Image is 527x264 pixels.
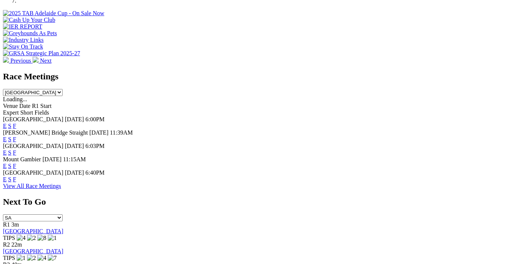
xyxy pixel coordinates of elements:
[20,109,33,116] span: Short
[3,235,15,241] span: TIPS
[27,235,36,241] img: 2
[3,228,63,234] a: [GEOGRAPHIC_DATA]
[37,235,46,241] img: 8
[3,23,42,30] img: IER REPORT
[3,10,104,17] img: 2025 TAB Adelaide Cup - On Sale Now
[48,235,57,241] img: 1
[3,156,41,162] span: Mount Gambier
[13,149,16,156] a: F
[3,149,7,156] a: E
[13,123,16,129] a: F
[3,169,63,176] span: [GEOGRAPHIC_DATA]
[86,169,105,176] span: 6:40PM
[3,221,10,228] span: R1
[8,149,11,156] a: S
[3,197,524,207] h2: Next To Go
[43,156,62,162] span: [DATE]
[65,169,84,176] span: [DATE]
[3,241,10,248] span: R2
[17,255,26,261] img: 1
[3,248,63,254] a: [GEOGRAPHIC_DATA]
[8,163,11,169] a: S
[11,221,19,228] span: 3m
[37,255,46,261] img: 4
[48,255,57,261] img: 7
[3,43,43,50] img: Stay On Track
[33,57,51,64] a: Next
[3,129,88,136] span: [PERSON_NAME] Bridge Straight
[13,136,16,142] a: F
[3,183,61,189] a: View All Race Meetings
[10,57,31,64] span: Previous
[40,57,51,64] span: Next
[3,57,9,63] img: chevron-left-pager-white.svg
[8,136,11,142] a: S
[19,103,30,109] span: Date
[3,143,63,149] span: [GEOGRAPHIC_DATA]
[17,235,26,241] img: 4
[33,57,39,63] img: chevron-right-pager-white.svg
[89,129,109,136] span: [DATE]
[13,176,16,182] a: F
[3,37,44,43] img: Industry Links
[65,143,84,149] span: [DATE]
[34,109,49,116] span: Fields
[3,103,18,109] span: Venue
[86,143,105,149] span: 6:03PM
[3,57,33,64] a: Previous
[86,116,105,122] span: 6:00PM
[65,116,84,122] span: [DATE]
[8,123,11,129] a: S
[3,96,27,102] span: Loading...
[3,136,7,142] a: E
[3,109,19,116] span: Expert
[3,116,63,122] span: [GEOGRAPHIC_DATA]
[3,176,7,182] a: E
[11,241,22,248] span: 22m
[3,72,524,82] h2: Race Meetings
[3,50,80,57] img: GRSA Strategic Plan 2025-27
[8,176,11,182] a: S
[3,30,57,37] img: Greyhounds As Pets
[27,255,36,261] img: 2
[110,129,133,136] span: 11:39AM
[3,255,15,261] span: TIPS
[63,156,86,162] span: 11:15AM
[3,123,7,129] a: E
[32,103,51,109] span: R1 Start
[3,163,7,169] a: E
[3,17,55,23] img: Cash Up Your Club
[13,163,16,169] a: F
